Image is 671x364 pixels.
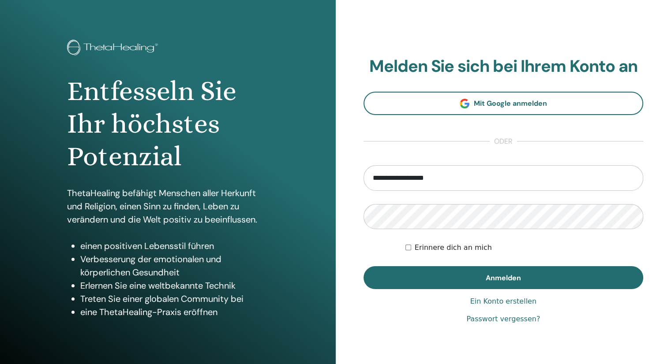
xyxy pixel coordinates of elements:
font: Mit Google anmelden [474,99,547,108]
font: Passwort vergessen? [466,315,540,323]
a: Passwort vergessen? [466,314,540,324]
font: eine ThetaHealing-Praxis eröffnen [80,306,217,318]
font: Entfesseln Sie Ihr höchstes Potenzial [67,75,236,172]
font: Melden Sie sich bei Ihrem Konto an [369,55,637,77]
font: Ein Konto erstellen [470,297,536,305]
font: oder [494,137,513,146]
div: Ich soll auf unbestimmte Zeit oder bis zur manuellen Abmeldung authentifiziert bleiben [405,242,643,253]
button: Anmelden [364,266,644,289]
font: Erlernen Sie eine weltbekannte Technik [80,280,236,291]
font: Erinnere dich an mich [415,243,492,252]
font: ThetaHealing befähigt Menschen aller Herkunft und Religion, einen Sinn zu finden, Leben zu veränd... [67,187,257,225]
a: Ein Konto erstellen [470,296,536,307]
font: Verbesserung der emotionalen und körperlichen Gesundheit [80,253,221,278]
font: Treten Sie einer globalen Community bei [80,293,244,305]
a: Mit Google anmelden [364,92,644,115]
font: einen positiven Lebensstil führen [80,240,214,252]
font: Anmelden [486,273,521,282]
